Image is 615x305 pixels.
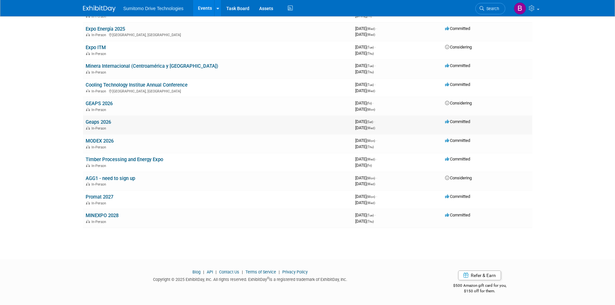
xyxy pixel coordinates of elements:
[355,157,377,161] span: [DATE]
[86,138,114,144] a: MODEX 2026
[367,145,374,149] span: (Thu)
[245,270,276,274] a: Terms of Service
[91,201,108,205] span: In-Person
[91,70,108,75] span: In-Person
[445,213,470,217] span: Committed
[91,145,108,149] span: In-Person
[219,270,239,274] a: Contact Us
[484,6,499,11] span: Search
[86,182,90,186] img: In-Person Event
[240,270,245,274] span: |
[355,82,376,87] span: [DATE]
[267,276,269,280] sup: ®
[86,119,111,125] a: Geaps 2026
[86,63,218,69] a: Minera Internacional (Centroamérica y [GEOGRAPHIC_DATA])
[355,144,374,149] span: [DATE]
[123,6,184,11] span: Sumitomo Drive Technologies
[91,164,108,168] span: In-Person
[355,45,376,49] span: [DATE]
[445,82,470,87] span: Committed
[427,279,532,294] div: $500 Amazon gift card for you,
[91,220,108,224] span: In-Person
[86,175,135,181] a: AGG1 - need to sign up
[355,101,374,105] span: [DATE]
[367,126,375,130] span: (Wed)
[367,70,374,74] span: (Thu)
[355,119,375,124] span: [DATE]
[367,83,374,87] span: (Tue)
[376,26,377,31] span: -
[367,195,375,199] span: (Mon)
[367,120,373,124] span: (Sat)
[367,64,374,68] span: (Tue)
[355,194,377,199] span: [DATE]
[376,138,377,143] span: -
[86,52,90,55] img: In-Person Event
[445,101,472,105] span: Considering
[86,88,350,93] div: [GEOGRAPHIC_DATA], [GEOGRAPHIC_DATA]
[514,2,526,15] img: Brittany Mitchell
[355,138,377,143] span: [DATE]
[86,220,90,223] img: In-Person Event
[367,201,375,205] span: (Wed)
[91,33,108,37] span: In-Person
[367,158,375,161] span: (Wed)
[367,89,375,93] span: (Wed)
[355,26,377,31] span: [DATE]
[355,219,374,224] span: [DATE]
[86,213,119,218] a: MINEXPO 2028
[374,119,375,124] span: -
[355,63,376,68] span: [DATE]
[86,33,90,36] img: In-Person Event
[282,270,308,274] a: Privacy Policy
[86,164,90,167] img: In-Person Event
[355,213,376,217] span: [DATE]
[367,139,375,143] span: (Mon)
[214,270,218,274] span: |
[86,26,125,32] a: Expo Energía 2025
[445,119,470,124] span: Committed
[83,6,116,12] img: ExhibitDay
[367,164,372,167] span: (Fri)
[91,126,108,131] span: In-Person
[86,194,113,200] a: Promat 2027
[367,176,375,180] span: (Mon)
[86,45,106,50] a: Expo ITM
[355,175,377,180] span: [DATE]
[445,175,472,180] span: Considering
[355,107,375,112] span: [DATE]
[86,157,163,162] a: Timber Processing and Energy Expo
[86,145,90,148] img: In-Person Event
[475,3,505,14] a: Search
[445,157,470,161] span: Committed
[86,70,90,74] img: In-Person Event
[367,108,375,111] span: (Mon)
[367,182,375,186] span: (Wed)
[367,52,374,55] span: (Thu)
[445,63,470,68] span: Committed
[355,181,375,186] span: [DATE]
[91,52,108,56] span: In-Person
[367,33,375,36] span: (Wed)
[355,125,375,130] span: [DATE]
[367,27,375,31] span: (Wed)
[207,270,213,274] a: API
[355,32,375,37] span: [DATE]
[367,102,372,105] span: (Fri)
[86,126,90,130] img: In-Person Event
[277,270,281,274] span: |
[86,108,90,111] img: In-Person Event
[83,275,418,283] div: Copyright © 2025 ExhibitDay, Inc. All rights reserved. ExhibitDay is a registered trademark of Ex...
[355,163,372,168] span: [DATE]
[91,182,108,187] span: In-Person
[445,138,470,143] span: Committed
[86,101,113,106] a: GEAPS 2026
[376,175,377,180] span: -
[192,270,201,274] a: Blog
[367,46,374,49] span: (Tue)
[376,157,377,161] span: -
[86,82,188,88] a: Cooling Technology Institue Annual Conference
